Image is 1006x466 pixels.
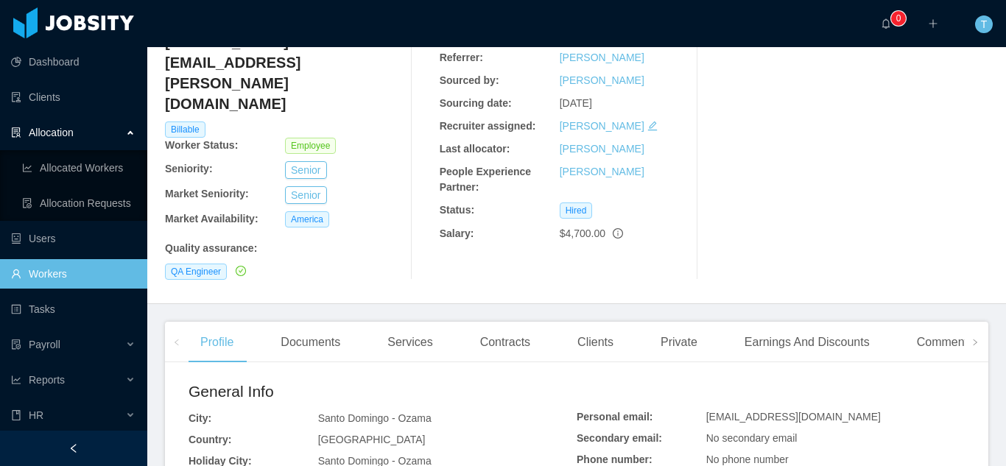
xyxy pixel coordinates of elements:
[440,227,474,239] b: Salary:
[189,412,211,424] b: City:
[165,139,238,151] b: Worker Status:
[905,322,985,363] div: Comments
[440,204,474,216] b: Status:
[647,121,658,131] i: icon: edit
[22,188,136,218] a: icon: file-doneAllocation Requests
[285,161,326,179] button: Senior
[566,322,625,363] div: Clients
[560,143,644,155] a: [PERSON_NAME]
[440,166,532,193] b: People Experience Partner:
[440,143,510,155] b: Last allocator:
[706,411,881,423] span: [EMAIL_ADDRESS][DOMAIN_NAME]
[22,153,136,183] a: icon: line-chartAllocated Workers
[577,432,662,444] b: Secondary email:
[440,120,536,132] b: Recruiter assigned:
[189,380,577,403] h2: General Info
[29,409,43,421] span: HR
[285,211,329,227] span: America
[11,294,136,324] a: icon: profileTasks
[165,242,257,254] b: Quality assurance :
[318,412,432,424] span: Santo Domingo - Ozama
[577,453,653,465] b: Phone number:
[165,264,227,280] span: QA Engineer
[11,339,21,350] i: icon: file-protect
[165,213,258,225] b: Market Availability:
[165,32,405,114] h4: [PERSON_NAME][EMAIL_ADDRESS][PERSON_NAME][DOMAIN_NAME]
[11,410,21,420] i: icon: book
[165,188,249,200] b: Market Seniority:
[173,339,180,346] i: icon: left
[440,97,512,109] b: Sourcing date:
[891,11,906,26] sup: 0
[440,74,499,86] b: Sourced by:
[189,434,231,445] b: Country:
[560,120,644,132] a: [PERSON_NAME]
[560,97,592,109] span: [DATE]
[236,266,246,276] i: icon: check-circle
[560,227,605,239] span: $4,700.00
[165,163,213,174] b: Seniority:
[285,138,336,154] span: Employee
[11,375,21,385] i: icon: line-chart
[560,202,593,219] span: Hired
[613,228,623,239] span: info-circle
[577,411,653,423] b: Personal email:
[706,453,789,465] span: No phone number
[285,186,326,204] button: Senior
[971,339,979,346] i: icon: right
[11,224,136,253] a: icon: robotUsers
[29,339,60,350] span: Payroll
[165,121,205,138] span: Billable
[233,265,246,277] a: icon: check-circle
[269,322,352,363] div: Documents
[189,322,245,363] div: Profile
[29,127,74,138] span: Allocation
[11,82,136,112] a: icon: auditClients
[649,322,709,363] div: Private
[560,52,644,63] a: [PERSON_NAME]
[11,127,21,138] i: icon: solution
[560,74,644,86] a: [PERSON_NAME]
[440,52,483,63] b: Referrer:
[733,322,882,363] div: Earnings And Discounts
[11,259,136,289] a: icon: userWorkers
[11,47,136,77] a: icon: pie-chartDashboard
[928,18,938,29] i: icon: plus
[881,18,891,29] i: icon: bell
[468,322,542,363] div: Contracts
[706,432,798,444] span: No secondary email
[981,15,988,33] span: T
[376,322,444,363] div: Services
[560,166,644,177] a: [PERSON_NAME]
[318,434,426,445] span: [GEOGRAPHIC_DATA]
[29,374,65,386] span: Reports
